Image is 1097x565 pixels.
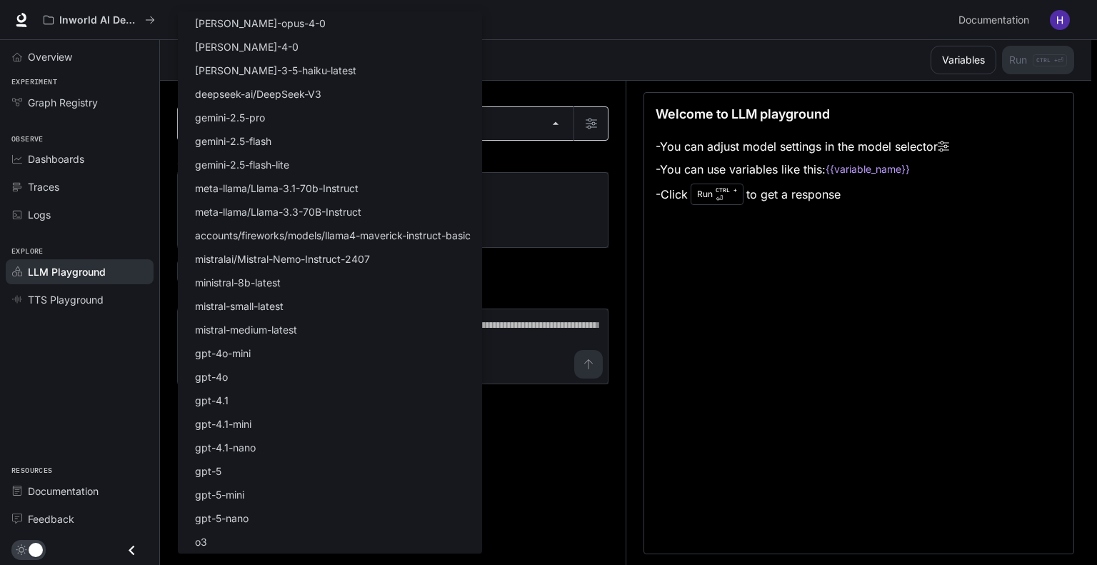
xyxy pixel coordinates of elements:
p: accounts/fireworks/models/llama4-maverick-instruct-basic [195,228,471,243]
p: [PERSON_NAME]-4-0 [195,39,299,54]
p: gpt-5 [195,464,221,479]
p: mistral-medium-latest [195,322,297,337]
p: mistralai/Mistral-Nemo-Instruct-2407 [195,251,370,266]
p: gpt-5-mini [195,487,244,502]
p: ministral-8b-latest [195,275,281,290]
p: gemini-2.5-flash [195,134,271,149]
p: gpt-4o [195,369,228,384]
p: o3 [195,534,207,549]
p: deepseek-ai/DeepSeek-V3 [195,86,321,101]
p: gpt-4o-mini [195,346,251,361]
p: gpt-4.1-mini [195,416,251,431]
p: gpt-4.1-nano [195,440,256,455]
p: meta-llama/Llama-3.1-70b-Instruct [195,181,359,196]
p: gemini-2.5-pro [195,110,265,125]
p: gpt-4.1 [195,393,229,408]
p: [PERSON_NAME]-3-5-haiku-latest [195,63,356,78]
p: mistral-small-latest [195,299,284,314]
p: meta-llama/Llama-3.3-70B-Instruct [195,204,361,219]
p: gpt-5-nano [195,511,249,526]
p: gemini-2.5-flash-lite [195,157,289,172]
p: [PERSON_NAME]-opus-4-0 [195,16,326,31]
